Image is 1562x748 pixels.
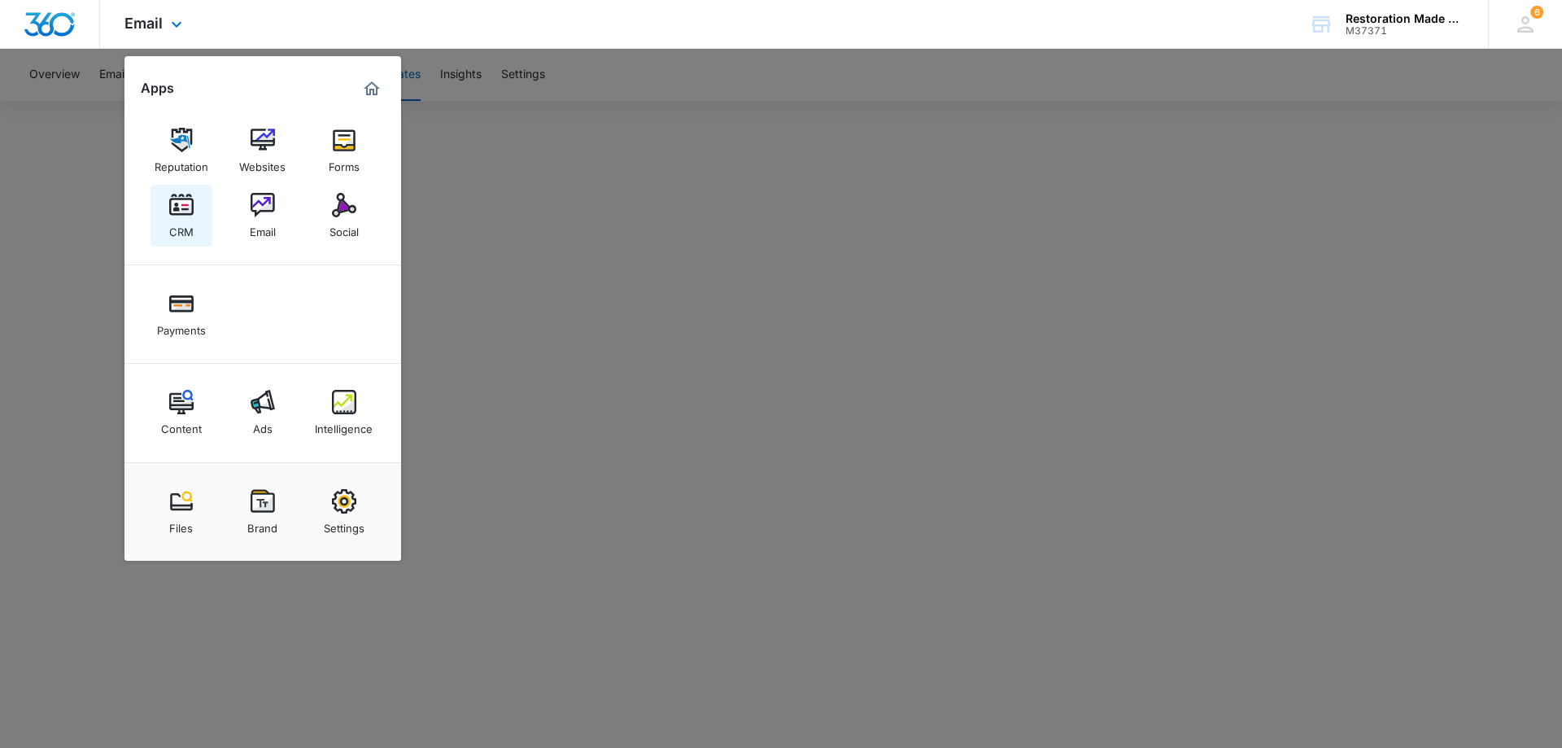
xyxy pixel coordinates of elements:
[247,514,277,535] div: Brand
[232,185,294,247] a: Email
[1530,6,1543,19] div: notifications count
[313,481,375,543] a: Settings
[1346,12,1464,25] div: account name
[155,152,208,173] div: Reputation
[250,217,276,238] div: Email
[124,15,163,32] span: Email
[253,414,273,435] div: Ads
[151,283,212,345] a: Payments
[232,120,294,182] a: Websites
[151,382,212,444] a: Content
[232,481,294,543] a: Brand
[313,120,375,182] a: Forms
[151,120,212,182] a: Reputation
[1530,6,1543,19] span: 6
[141,81,174,96] h2: Apps
[169,514,193,535] div: Files
[313,185,375,247] a: Social
[169,217,194,238] div: CRM
[359,76,385,102] a: Marketing 360® Dashboard
[157,316,206,337] div: Payments
[329,152,360,173] div: Forms
[1346,25,1464,37] div: account id
[232,382,294,444] a: Ads
[151,481,212,543] a: Files
[329,217,359,238] div: Social
[324,514,364,535] div: Settings
[313,382,375,444] a: Intelligence
[161,414,202,435] div: Content
[315,414,373,435] div: Intelligence
[239,152,286,173] div: Websites
[151,185,212,247] a: CRM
